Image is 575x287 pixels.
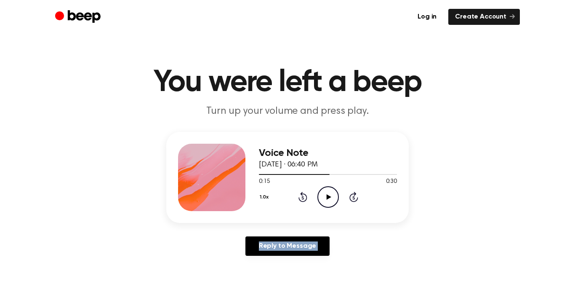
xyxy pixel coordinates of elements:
a: Beep [55,9,103,25]
a: Reply to Message [245,236,330,256]
a: Create Account [448,9,520,25]
a: Log in [411,9,443,25]
h3: Voice Note [259,148,397,159]
p: Turn up your volume and press play. [126,105,449,118]
button: 1.0x [259,190,272,204]
h1: You were left a beep [72,67,503,98]
span: [DATE] · 06:40 PM [259,161,318,169]
span: 0:15 [259,177,270,186]
span: 0:30 [386,177,397,186]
